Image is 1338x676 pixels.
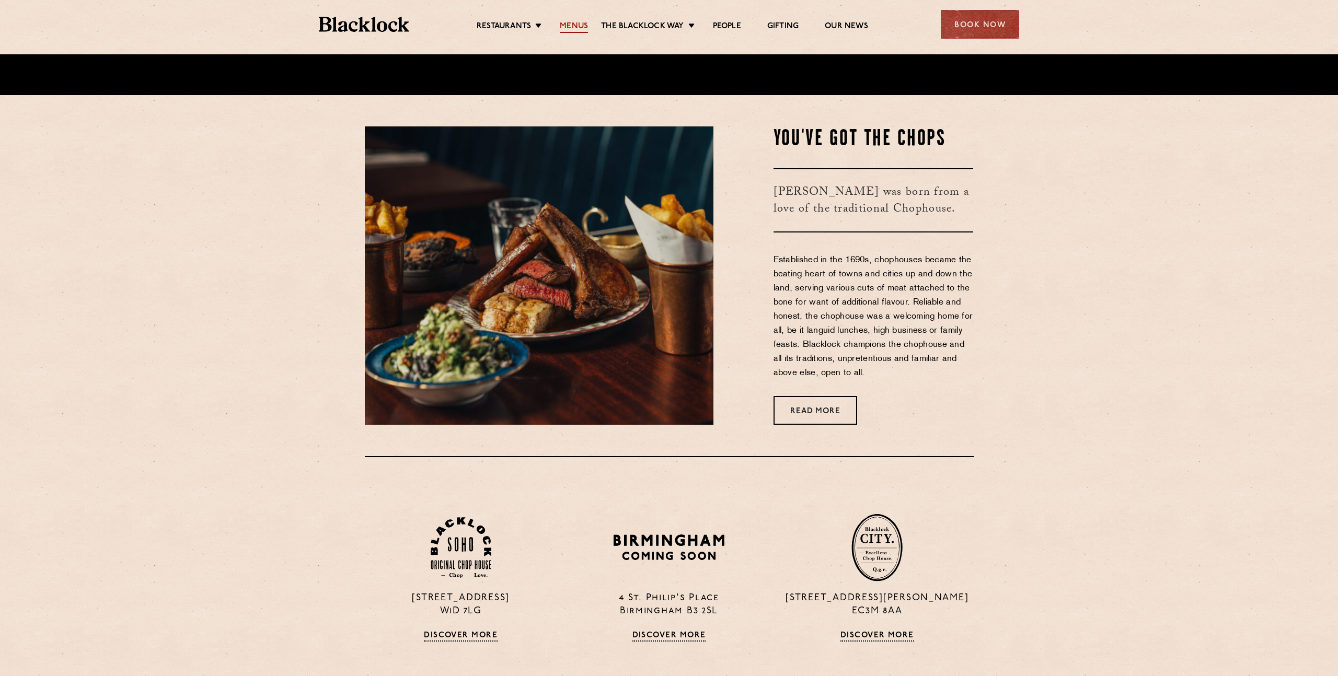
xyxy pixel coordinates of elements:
p: 4 St. Philip's Place Birmingham B3 2SL [573,592,765,618]
a: Our News [825,21,868,33]
img: BIRMINGHAM-P22_-e1747915156957.png [612,531,727,564]
a: Discover More [840,631,914,642]
img: City-stamp-default.svg [851,514,903,581]
img: BL_Textured_Logo-footer-cropped.svg [319,17,409,32]
h3: [PERSON_NAME] was born from a love of the traditional Chophouse. [774,168,974,232]
a: Gifting [767,21,799,33]
a: The Blacklock Way [601,21,684,33]
h2: You've Got The Chops [774,126,974,153]
p: Established in the 1690s, chophouses became the beating heart of towns and cities up and down the... [774,253,974,380]
div: Book Now [941,10,1019,39]
a: Discover More [632,631,706,642]
a: Restaurants [477,21,531,33]
a: Read More [774,396,857,425]
p: [STREET_ADDRESS][PERSON_NAME] EC3M 8AA [781,592,973,618]
a: People [713,21,741,33]
a: Discover More [424,631,498,642]
img: Soho-stamp-default.svg [431,517,491,578]
a: Menus [560,21,588,33]
p: [STREET_ADDRESS] W1D 7LG [365,592,557,618]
